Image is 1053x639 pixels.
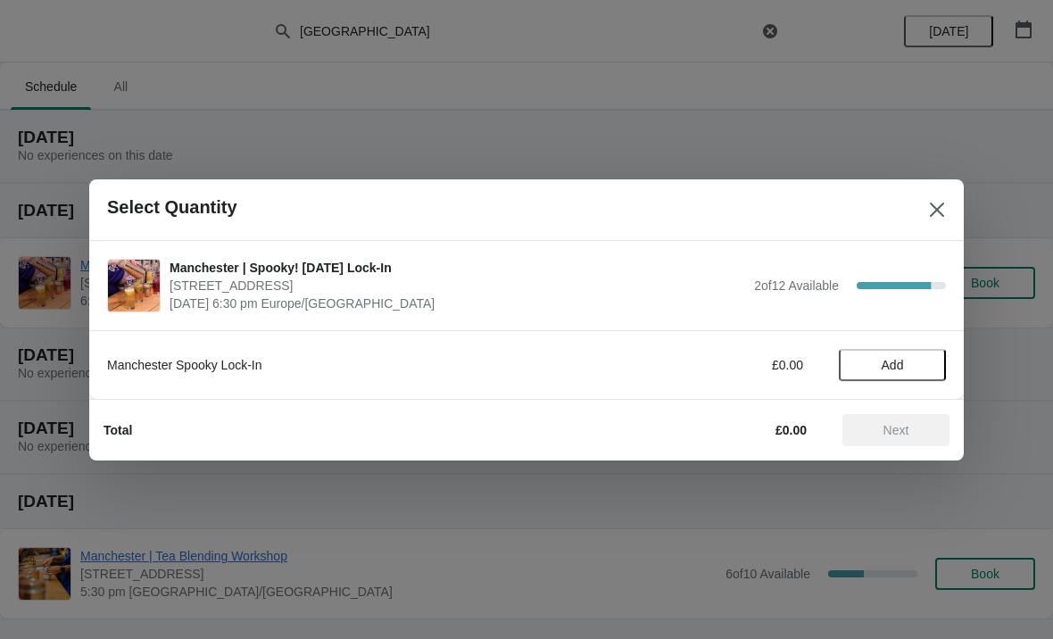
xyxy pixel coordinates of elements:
[107,197,237,218] h2: Select Quantity
[104,423,132,437] strong: Total
[108,260,160,311] img: Manchester | Spooky! Halloween Lock-In | 57 Church Street, Manchester M4 1PD, UK | October 30 | 6...
[107,356,602,374] div: Manchester Spooky Lock-In
[170,277,745,295] span: [STREET_ADDRESS]
[882,358,904,372] span: Add
[638,356,803,374] div: £0.00
[921,194,953,226] button: Close
[170,259,745,277] span: Manchester | Spooky! [DATE] Lock-In
[839,349,946,381] button: Add
[754,278,839,293] span: 2 of 12 Available
[775,423,807,437] strong: £0.00
[170,295,745,312] span: [DATE] 6:30 pm Europe/[GEOGRAPHIC_DATA]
